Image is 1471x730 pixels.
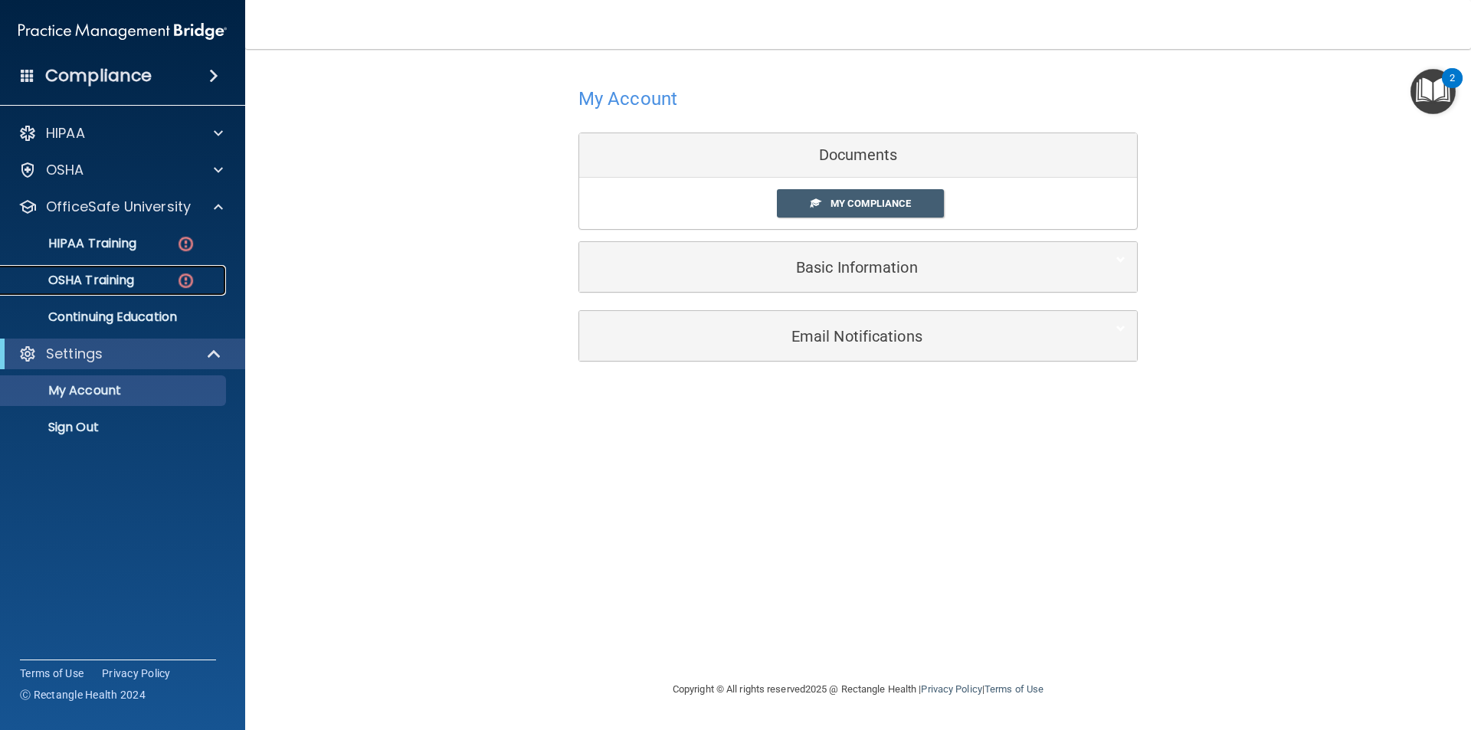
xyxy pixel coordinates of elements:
a: OfficeSafe University [18,198,223,216]
span: Ⓒ Rectangle Health 2024 [20,687,146,702]
a: Email Notifications [591,319,1125,353]
a: HIPAA [18,124,223,142]
a: Settings [18,345,222,363]
p: Continuing Education [10,309,219,325]
p: Settings [46,345,103,363]
a: Privacy Policy [102,666,171,681]
button: Open Resource Center, 2 new notifications [1410,69,1456,114]
a: Basic Information [591,250,1125,284]
h4: My Account [578,89,677,109]
a: Terms of Use [984,683,1043,695]
img: PMB logo [18,16,227,47]
p: HIPAA Training [10,236,136,251]
p: OSHA Training [10,273,134,288]
p: Sign Out [10,420,219,435]
div: 2 [1450,78,1455,98]
a: Terms of Use [20,666,84,681]
p: My Account [10,383,219,398]
p: OfficeSafe University [46,198,191,216]
a: OSHA [18,161,223,179]
div: Copyright © All rights reserved 2025 @ Rectangle Health | | [578,665,1138,714]
h5: Email Notifications [591,328,1079,345]
h4: Compliance [45,65,152,87]
img: danger-circle.6113f641.png [176,271,195,290]
div: Documents [579,133,1137,178]
span: My Compliance [831,198,911,209]
p: OSHA [46,161,84,179]
p: HIPAA [46,124,85,142]
img: danger-circle.6113f641.png [176,234,195,254]
h5: Basic Information [591,259,1079,276]
a: Privacy Policy [921,683,981,695]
